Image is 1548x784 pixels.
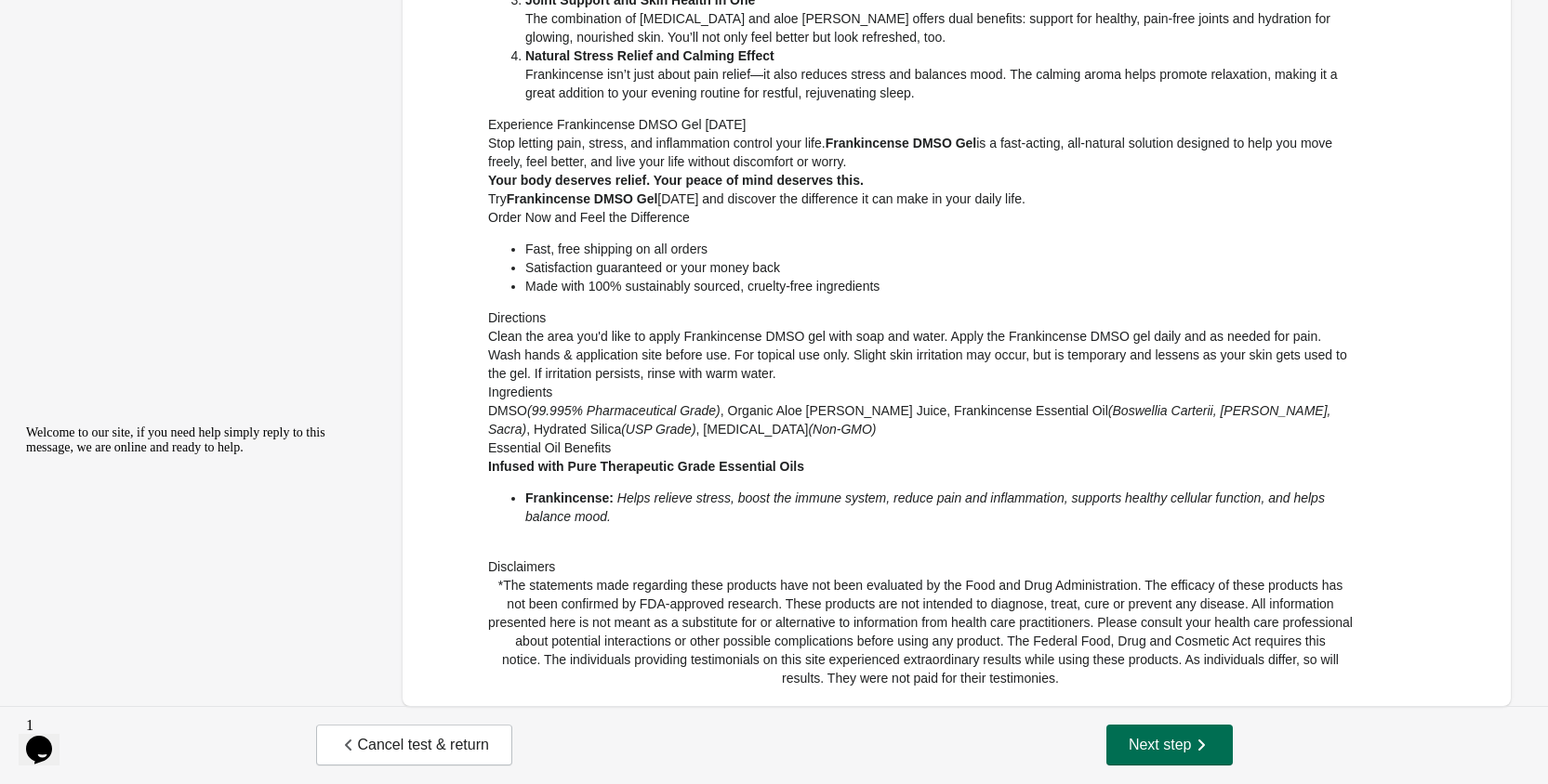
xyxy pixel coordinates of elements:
h4: Order Now and Feel the Difference [488,208,1353,227]
em: Helps relieve stress, boost the immune system, reduce pain and inflammation, supports healthy cel... [525,490,1325,524]
span: Cancel test & return [339,736,489,754]
span: Next step [1129,736,1211,754]
em: (Non-GMO) [808,422,876,437]
iframe: chat widget [19,418,353,700]
strong: Frankincense DMSO Gel [826,136,977,150]
span: Welcome to our site, if you need help simply reply to this message, we are online and ready to help. [7,7,307,36]
p: *The statements made regarding these products have not been evaluated by the Food and Drug Admini... [488,576,1353,687]
button: Next step [1106,725,1233,765]
em: (99.995% Pharmaceutical Grade) [527,403,721,418]
li: Made with 100% sustainably sourced, cruelty-free ingredients [525,277,1353,295]
strong: Natural Stress Relief and Calming Effect [525,48,774,63]
p: Clean the area you'd like to apply Frankincense DMSO gel with soap and water. Apply the Frankince... [488,327,1353,383]
em: (USP Grade) [621,422,695,437]
button: Cancel test & return [316,725,512,765]
strong: Your body deserves relief. Your peace of mind deserves this. [488,173,864,188]
strong: Infused with Pure Therapeutic Grade Essential Oils [488,459,804,474]
h3: Directions [488,308,1353,327]
h3: Disclaimers [488,557,1353,576]
li: Satisfaction guaranteed or your money back [525,258,1353,277]
p: Try [DATE] and discover the difference it can make in your daily life. [488,171,1353,208]
p: Stop letting pain, stress, and inflammation control your life. is a fast-acting, all-natural solu... [488,134,1353,171]
iframe: chat widget [19,710,78,765]
h4: Experience Frankincense DMSO Gel [DATE] [488,115,1353,134]
li: Fast, free shipping on all orders [525,240,1353,258]
span: DMSO , Organic Aloe [PERSON_NAME] Juice, Frankincense Essential Oil , Hydrated Silica , [MEDICAL_... [488,403,1330,437]
div: Welcome to our site, if you need help simply reply to this message, we are online and ready to help. [7,7,342,37]
h3: Essential Oil Benefits [488,438,1353,457]
p: Frankincense isn’t just about pain relief—it also reduces stress and balances mood. The calming a... [525,46,1353,102]
h3: Ingredients [488,383,1353,401]
strong: Frankincense: [525,490,614,505]
strong: Frankincense DMSO Gel [507,191,658,206]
